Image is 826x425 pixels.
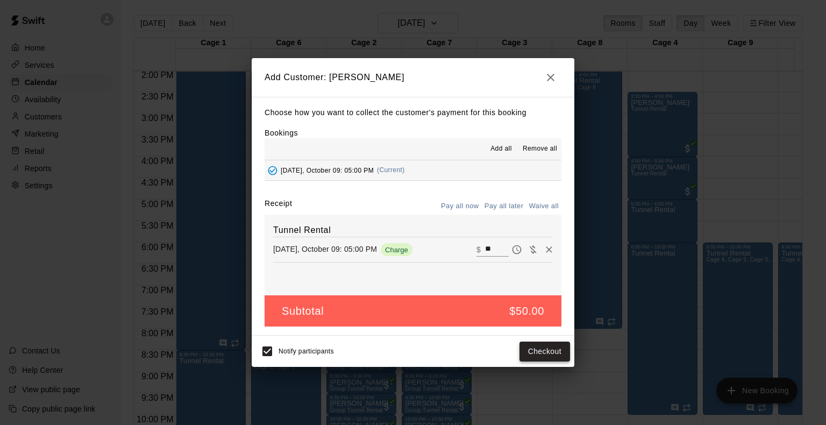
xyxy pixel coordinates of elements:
span: [DATE], October 09: 05:00 PM [281,166,374,174]
span: Remove all [523,144,557,154]
p: [DATE], October 09: 05:00 PM [273,244,377,254]
p: Choose how you want to collect the customer's payment for this booking [265,106,561,119]
button: Remove all [518,140,561,158]
button: Added - Collect Payment[DATE], October 09: 05:00 PM(Current) [265,160,561,180]
label: Bookings [265,129,298,137]
span: Pay later [509,244,525,253]
label: Receipt [265,198,292,215]
h6: Tunnel Rental [273,223,553,237]
button: Add all [484,140,518,158]
button: Remove [541,242,557,258]
button: Added - Collect Payment [265,162,281,179]
button: Checkout [519,342,570,362]
button: Pay all now [438,198,482,215]
span: Add all [490,144,512,154]
button: Pay all later [482,198,526,215]
h5: Subtotal [282,304,324,318]
h5: $50.00 [509,304,544,318]
h2: Add Customer: [PERSON_NAME] [252,58,574,97]
button: Waive all [526,198,561,215]
p: $ [476,244,481,255]
span: Waive payment [525,244,541,253]
span: (Current) [377,166,405,174]
span: Notify participants [279,348,334,356]
span: Charge [381,246,412,254]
